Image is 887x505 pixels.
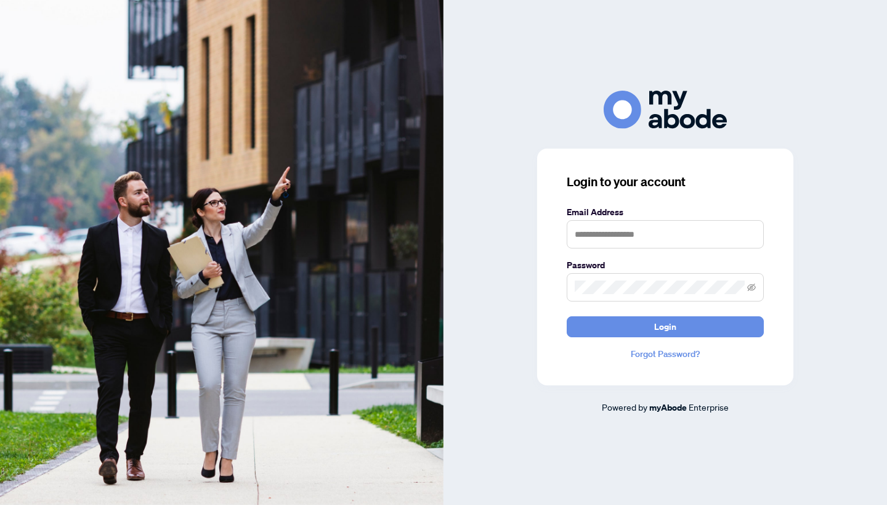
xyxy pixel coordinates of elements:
a: Forgot Password? [567,347,764,361]
label: Password [567,258,764,272]
span: Login [654,317,676,337]
img: ma-logo [604,91,727,128]
label: Email Address [567,205,764,219]
h3: Login to your account [567,173,764,191]
a: myAbode [649,401,687,414]
button: Login [567,316,764,337]
span: Enterprise [689,401,729,413]
span: eye-invisible [747,283,756,292]
span: Powered by [602,401,647,413]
